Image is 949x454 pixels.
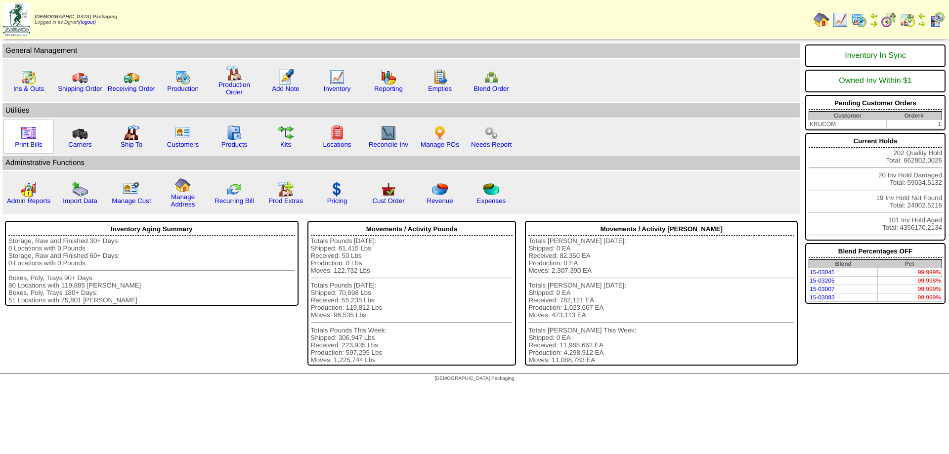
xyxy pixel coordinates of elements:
[434,376,514,381] span: [DEMOGRAPHIC_DATA] Packaging
[381,181,396,197] img: cust_order.png
[79,20,96,25] a: (logout)
[477,197,506,205] a: Expenses
[528,237,794,364] div: Totals [PERSON_NAME] [DATE]: Shipped: 0 EA Received: 82,350 EA Production: 0 EA Moves: 2,307,390 ...
[63,197,97,205] a: Import Data
[329,69,345,85] img: line_graph.gif
[121,141,142,148] a: Ship To
[483,181,499,197] img: pie_chart2.png
[329,181,345,197] img: dollar.gif
[218,81,250,96] a: Production Order
[809,112,887,120] th: Customer
[3,3,30,36] img: zoroco-logo-small.webp
[428,85,452,92] a: Empties
[870,12,878,20] img: arrowleft.gif
[432,125,448,141] img: po.png
[278,69,294,85] img: orders.gif
[851,12,867,28] img: calendarprod.gif
[21,125,37,141] img: invoice2.gif
[124,69,139,85] img: truck2.gif
[877,260,942,268] th: Pct
[15,141,43,148] a: Print Bills
[877,268,942,277] td: 99.999%
[432,69,448,85] img: workorder.gif
[226,65,242,81] img: factory.gif
[215,197,254,205] a: Recurring Bill
[35,14,117,20] span: [DEMOGRAPHIC_DATA] Packaging
[474,85,509,92] a: Blend Order
[329,125,345,141] img: locations.gif
[369,141,408,148] a: Reconcile Inv
[123,181,141,197] img: managecust.png
[112,197,151,205] a: Manage Cust
[2,156,800,170] td: Adminstrative Functions
[381,125,396,141] img: line_graph2.gif
[124,125,139,141] img: factory2.gif
[918,12,926,20] img: arrowleft.gif
[226,181,242,197] img: reconcile.gif
[2,103,800,118] td: Utilities
[175,69,191,85] img: calendarprod.gif
[877,293,942,302] td: 99.999%
[13,85,44,92] a: Ins & Outs
[278,125,294,141] img: workflow.gif
[175,125,191,141] img: customers.gif
[809,135,942,148] div: Current Holds
[805,133,946,241] div: 202 Quality Hold Total: 662802.0026 20 Inv Hold Damaged Total: 59034.5132 19 Inv Hold Not Found T...
[809,46,942,65] div: Inventory In Sync
[809,97,942,110] div: Pending Customer Orders
[810,269,835,276] a: 15-03045
[810,286,835,292] a: 15-03007
[221,141,248,148] a: Products
[528,223,794,236] div: Movements / Activity [PERSON_NAME]
[381,69,396,85] img: graph.gif
[483,69,499,85] img: network.png
[809,260,878,268] th: Blend
[68,141,91,148] a: Carriers
[471,141,512,148] a: Needs Report
[72,181,88,197] img: import.gif
[311,237,513,364] div: Totals Pounds [DATE]: Shipped: 61,415 Lbs Received: 50 Lbs Production: 0 Lbs Moves: 122,732 Lbs T...
[72,125,88,141] img: truck3.gif
[327,197,347,205] a: Pricing
[809,72,942,90] div: Owned Inv Within $1
[167,141,199,148] a: Customers
[918,20,926,28] img: arrowright.gif
[877,277,942,285] td: 99.998%
[2,43,800,58] td: General Management
[886,112,942,120] th: Order#
[171,193,195,208] a: Manage Address
[8,237,295,304] div: Storage, Raw and Finished 30+ Days: 0 Locations with 0 Pounds Storage, Raw and Finished 60+ Days:...
[881,12,897,28] img: calendarblend.gif
[21,181,37,197] img: graph2.png
[280,141,291,148] a: Kits
[226,125,242,141] img: cabinet.gif
[7,197,50,205] a: Admin Reports
[311,223,513,236] div: Movements / Activity Pounds
[58,85,102,92] a: Shipping Order
[870,20,878,28] img: arrowright.gif
[427,197,453,205] a: Revenue
[72,69,88,85] img: truck.gif
[810,277,835,284] a: 15-03205
[809,245,942,258] div: Blend Percentages OFF
[814,12,829,28] img: home.gif
[929,12,945,28] img: calendarcustomer.gif
[323,141,351,148] a: Locations
[278,181,294,197] img: prodextras.gif
[8,223,295,236] div: Inventory Aging Summary
[21,69,37,85] img: calendarinout.gif
[272,85,300,92] a: Add Note
[483,125,499,141] img: workflow.png
[175,177,191,193] img: home.gif
[832,12,848,28] img: line_graph.gif
[372,197,404,205] a: Cust Order
[167,85,199,92] a: Production
[374,85,403,92] a: Reporting
[886,120,942,128] td: 1
[877,285,942,293] td: 99.999%
[35,14,117,25] span: Logged in as Dgroth
[900,12,915,28] img: calendarinout.gif
[108,85,155,92] a: Receiving Order
[324,85,351,92] a: Inventory
[268,197,303,205] a: Prod Extras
